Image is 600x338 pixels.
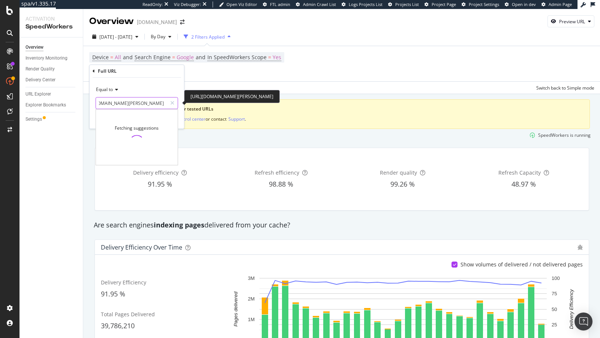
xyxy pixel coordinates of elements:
[89,31,141,43] button: [DATE] - [DATE]
[25,101,78,109] a: Explorer Bookmarks
[176,116,205,122] div: control center
[123,54,133,61] span: and
[512,1,536,7] span: Open in dev
[135,54,171,61] span: Search Engine
[533,82,594,94] button: Switch back to Simple mode
[296,1,336,7] a: Admin Crawl List
[248,275,255,281] text: 3M
[536,85,594,91] div: Switch back to Simple mode
[226,1,257,7] span: Open Viz Editor
[96,86,113,93] span: Equal to
[25,101,66,109] div: Explorer Bookmarks
[552,291,557,297] text: 75
[273,52,281,63] span: Yes
[549,1,572,7] span: Admin Page
[505,1,536,7] a: Open in dev
[559,18,585,25] div: Preview URL
[255,169,299,176] span: Refresh efficiency
[177,52,194,63] span: Google
[115,52,121,63] span: All
[25,43,43,51] div: Overview
[154,220,204,229] strong: indexing pages
[25,43,78,51] a: Overview
[552,322,557,328] text: 25
[228,116,245,122] div: Support
[101,244,182,251] div: Delivery Efficiency over time
[142,1,163,7] div: ReadOnly:
[148,179,172,188] span: 91.95 %
[349,1,382,7] span: Logs Projects List
[148,33,165,40] span: By Day
[432,1,456,7] span: Project Page
[101,289,125,298] span: 91.95 %
[25,115,78,123] a: Settings
[469,1,499,7] span: Project Settings
[25,15,77,22] div: Activation
[233,292,238,327] text: Pages delivered
[248,317,255,322] text: 1M
[25,54,67,62] div: Inventory Monitoring
[25,65,78,73] a: Render Quality
[388,1,419,7] a: Projects List
[137,18,177,26] div: [DOMAIN_NAME]
[25,90,78,98] a: URL Explorer
[89,15,134,28] div: Overview
[184,90,280,103] div: [URL][DOMAIN_NAME][PERSON_NAME]
[176,115,205,123] button: control center
[191,34,225,40] div: 2 Filters Applied
[94,99,590,129] div: warning banner
[577,245,583,250] div: bug
[511,179,536,188] span: 48.97 %
[99,34,132,40] span: [DATE] - [DATE]
[552,275,560,281] text: 100
[93,115,116,123] button: Cancel
[538,132,591,138] div: SpeedWorkers is running
[207,54,267,61] span: In SpeedWorkers Scope
[263,1,290,7] a: FTL admin
[462,1,499,7] a: Project Settings
[25,90,51,98] div: URL Explorer
[552,307,557,312] text: 50
[269,179,293,188] span: 98.88 %
[342,1,382,7] a: Logs Projects List
[110,54,113,61] span: =
[460,261,583,268] div: Show volumes of delivered / not delivered pages
[101,321,135,330] span: 39,786,210
[115,125,159,131] div: Fetching suggestions
[25,115,42,123] div: Settings
[390,179,415,188] span: 99.26 %
[172,54,175,61] span: =
[196,54,205,61] span: and
[303,1,336,7] span: Admin Crawl List
[270,1,290,7] span: FTL admin
[498,169,541,176] span: Refresh Capacity
[574,313,592,331] div: Open Intercom Messenger
[25,54,78,62] a: Inventory Monitoring
[133,169,178,176] span: Delivery efficiency
[25,76,55,84] div: Delivery Center
[25,76,78,84] a: Delivery Center
[101,279,146,286] span: Delivery Efficiency
[380,169,417,176] span: Render quality
[180,19,184,25] div: arrow-right-arrow-left
[547,15,594,27] button: Preview URL
[90,220,594,230] div: Are search engines delivered from your cache?
[111,106,580,112] div: System alert: fails reported on your tested URLs
[248,296,255,302] text: 2M
[219,1,257,7] a: Open Viz Editor
[92,54,109,61] span: Device
[395,1,419,7] span: Projects List
[228,115,245,123] button: Support
[568,289,574,329] text: Delivery Efficiency
[148,31,174,43] button: By Day
[101,311,155,318] span: Total Pages Delivered
[541,1,572,7] a: Admin Page
[424,1,456,7] a: Project Page
[174,1,201,7] div: Viz Debugger:
[98,68,117,74] div: Full URL
[25,65,55,73] div: Render Quality
[25,22,77,31] div: SpeedWorkers
[268,54,271,61] span: =
[181,31,234,43] button: 2 Filters Applied
[103,115,580,123] div: Please investigate your issue in the or contact .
